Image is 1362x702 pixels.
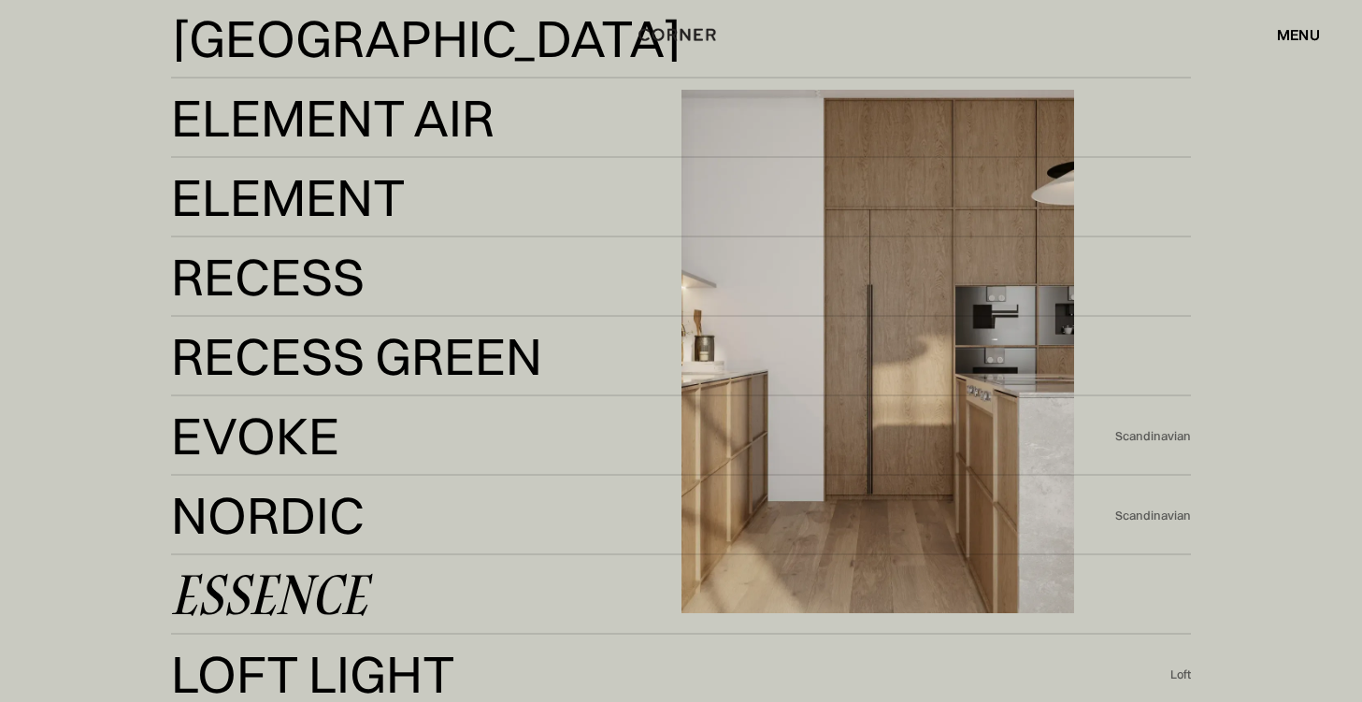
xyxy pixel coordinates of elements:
div: menu [1258,19,1320,50]
a: NordicNordic [171,493,1114,538]
div: menu [1277,27,1320,42]
div: Essence [171,572,367,617]
div: Recess [171,299,337,344]
div: Element [171,220,386,265]
div: Loft [1170,666,1191,683]
div: Recess [171,254,365,299]
div: Element [171,175,406,220]
div: Nordic [171,493,365,537]
a: RecessRecess [171,254,1190,300]
a: Element AirElement Air [171,95,1190,141]
div: Recess Green [171,334,542,379]
a: EvokeEvoke [171,413,1114,459]
a: Recess GreenRecess Green [171,334,1190,380]
a: home [628,22,734,47]
a: ElementElement [171,175,1190,221]
div: Scandinavian [1115,428,1191,445]
a: Loft LightLoft Light [171,652,1169,697]
div: Scandinavian [1115,508,1191,524]
div: Evoke [171,458,322,503]
div: Evoke [171,413,339,458]
div: Recess Green [171,379,501,423]
a: Essence [171,572,1190,618]
div: Loft Light [171,652,455,696]
div: Element Air [171,140,477,185]
div: Element Air [171,95,495,140]
div: Nordic [171,537,353,582]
